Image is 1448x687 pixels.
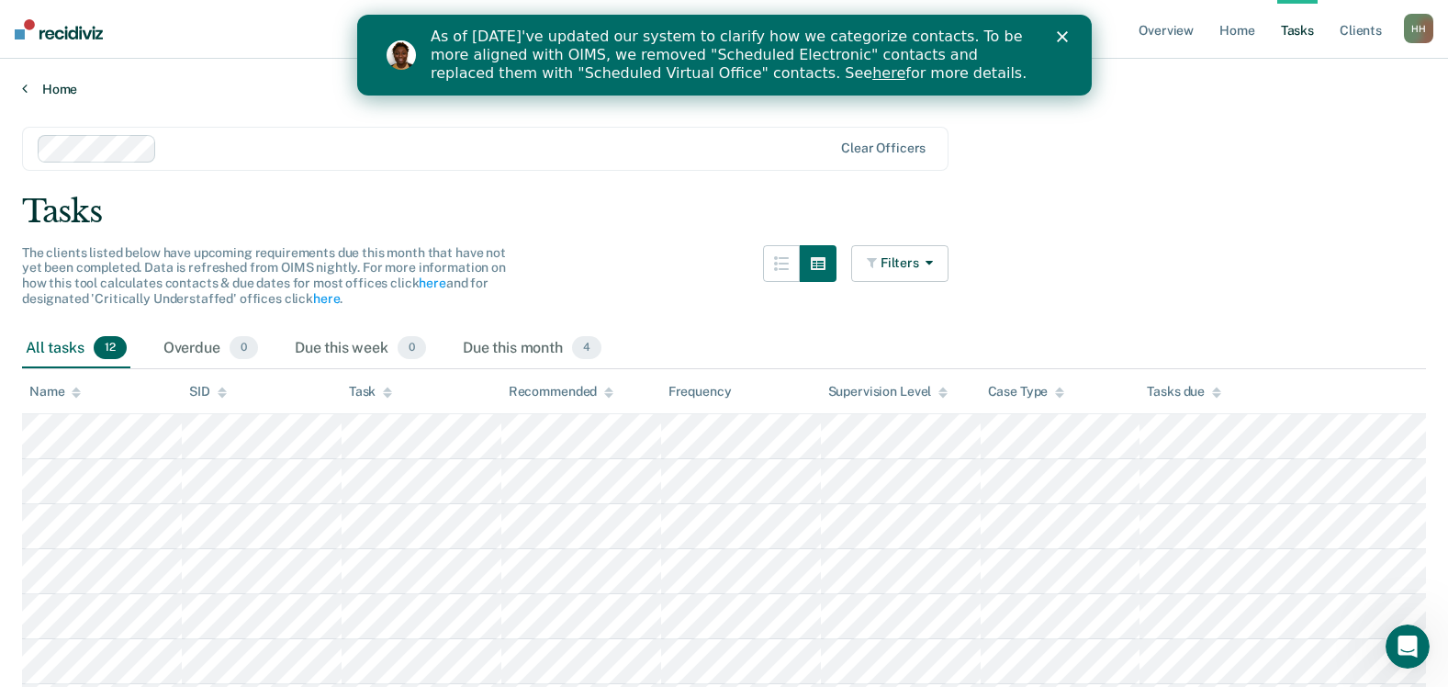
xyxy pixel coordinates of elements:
div: Close [700,17,718,28]
iframe: Intercom live chat banner [357,15,1092,96]
div: Tasks due [1147,384,1221,400]
div: Frequency [668,384,732,400]
a: here [515,50,548,67]
span: 0 [230,336,258,360]
div: Overdue0 [160,329,262,369]
div: H H [1404,14,1433,43]
div: Clear officers [841,141,926,156]
span: The clients listed below have upcoming requirements due this month that have not yet been complet... [22,245,506,306]
button: HH [1404,14,1433,43]
button: Filters [851,245,948,282]
span: 12 [94,336,127,360]
img: Recidiviz [15,19,103,39]
div: Recommended [509,384,613,400]
div: Tasks [22,193,1426,231]
div: Task [349,384,392,400]
div: SID [189,384,227,400]
div: Due this month4 [459,329,605,369]
a: here [419,276,445,290]
div: All tasks12 [22,329,130,369]
a: here [313,291,340,306]
a: Home [22,81,1426,97]
div: Name [29,384,81,400]
div: Due this week0 [291,329,430,369]
span: 4 [572,336,601,360]
div: Supervision Level [828,384,948,400]
div: Case Type [988,384,1065,400]
iframe: Intercom live chat [1386,625,1430,669]
span: 0 [398,336,426,360]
